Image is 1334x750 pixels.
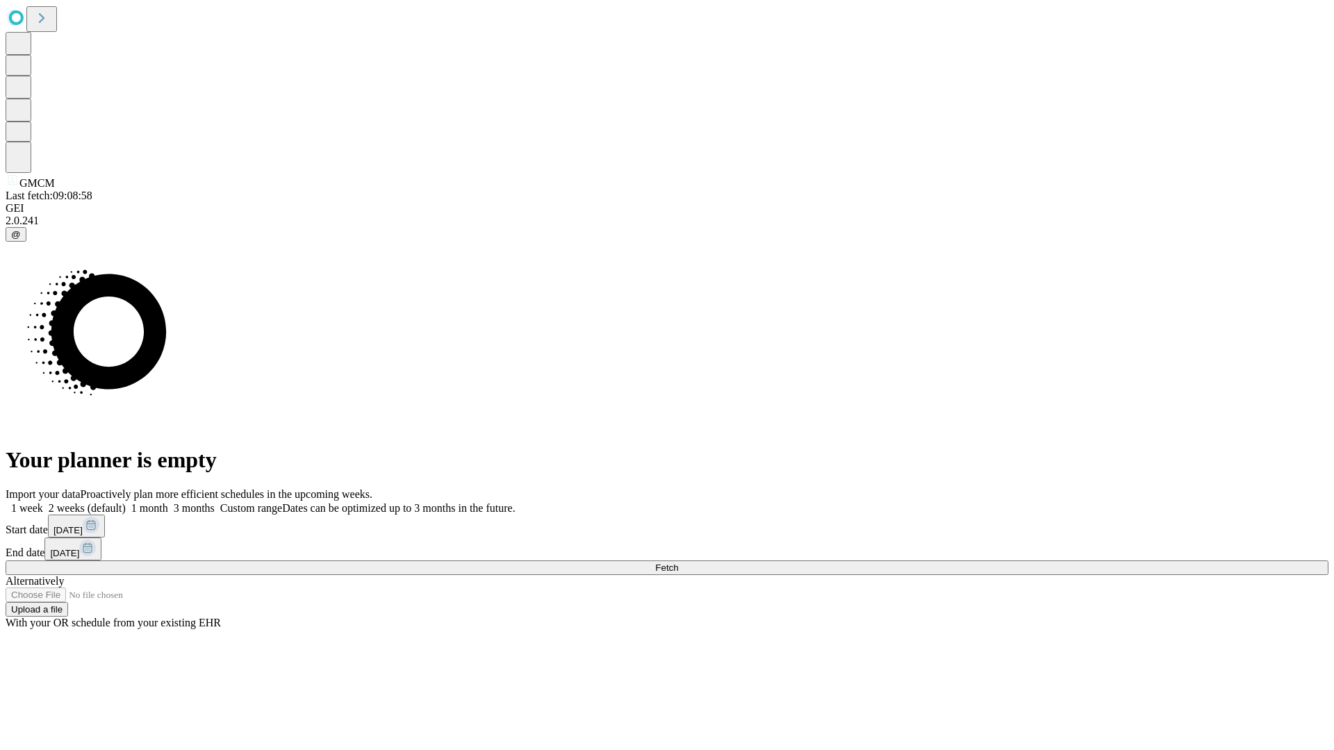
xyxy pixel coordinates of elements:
[655,562,678,573] span: Fetch
[174,502,215,514] span: 3 months
[48,515,105,537] button: [DATE]
[6,575,64,587] span: Alternatively
[220,502,282,514] span: Custom range
[131,502,168,514] span: 1 month
[6,227,26,242] button: @
[6,515,1328,537] div: Start date
[53,525,83,535] span: [DATE]
[6,617,221,628] span: With your OR schedule from your existing EHR
[50,548,79,558] span: [DATE]
[6,202,1328,215] div: GEI
[6,215,1328,227] div: 2.0.241
[6,447,1328,473] h1: Your planner is empty
[6,190,92,201] span: Last fetch: 09:08:58
[49,502,126,514] span: 2 weeks (default)
[6,537,1328,560] div: End date
[282,502,515,514] span: Dates can be optimized up to 3 months in the future.
[81,488,372,500] span: Proactively plan more efficient schedules in the upcoming weeks.
[19,177,55,189] span: GMCM
[6,560,1328,575] button: Fetch
[11,229,21,240] span: @
[6,602,68,617] button: Upload a file
[6,488,81,500] span: Import your data
[44,537,101,560] button: [DATE]
[11,502,43,514] span: 1 week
